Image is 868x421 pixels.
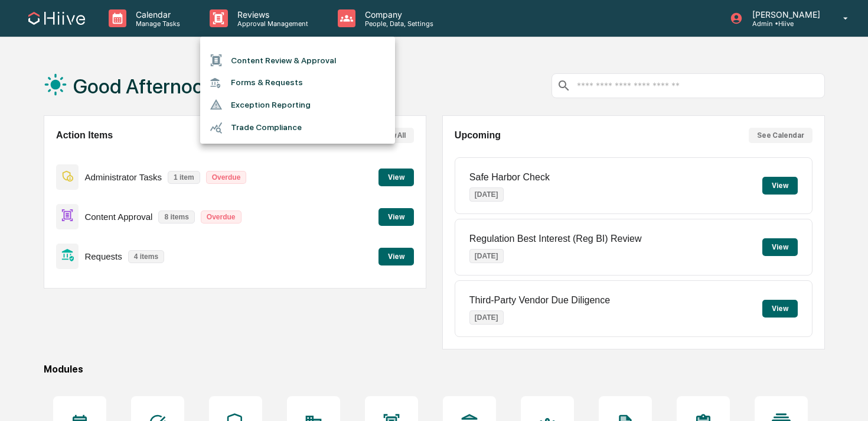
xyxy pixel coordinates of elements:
a: Powered byPylon [725,333,784,342]
span: Pylon [759,333,784,342]
li: Trade Compliance [200,116,395,139]
li: Forms & Requests [200,72,395,93]
li: Exception Reporting [200,93,395,116]
li: Content Review & Approval [200,49,395,72]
